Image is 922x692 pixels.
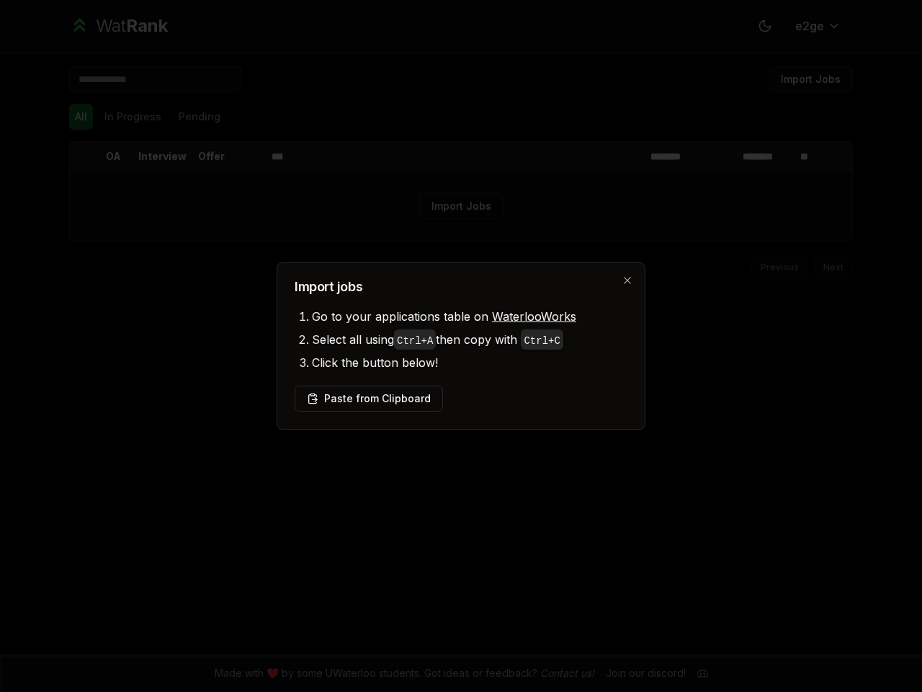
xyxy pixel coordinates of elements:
[295,386,443,412] button: Paste from Clipboard
[492,309,576,324] a: WaterlooWorks
[312,305,627,328] li: Go to your applications table on
[524,335,560,347] code: Ctrl+ C
[312,351,627,374] li: Click the button below!
[312,328,627,351] li: Select all using then copy with
[295,280,627,293] h2: Import jobs
[397,335,433,347] code: Ctrl+ A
